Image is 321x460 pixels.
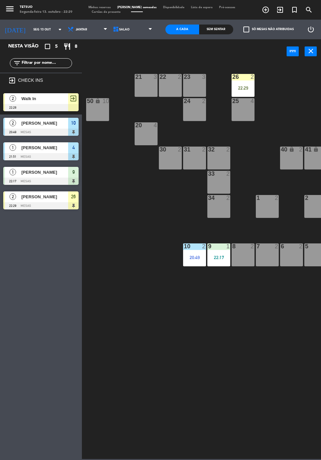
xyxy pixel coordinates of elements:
[183,255,206,260] div: 20:49
[103,98,109,104] div: 10
[18,78,43,83] label: CHECK INS
[243,27,249,32] span: check_box_outline_blank
[21,169,68,176] span: [PERSON_NAME]
[76,28,87,31] span: Jantar
[9,193,16,200] span: 2
[199,25,233,34] div: Sem sentar
[281,243,281,249] div: 6
[281,147,281,152] div: 40
[275,243,279,249] div: 2
[299,147,303,152] div: 2
[44,43,51,50] i: crop_square
[119,28,129,31] span: Salão
[56,26,64,33] i: arrow_drop_down
[95,98,101,104] i: lock
[63,43,71,50] i: restaurant
[154,74,158,80] div: 3
[305,46,317,56] button: close
[71,119,76,127] span: 10
[256,195,257,201] div: 1
[251,74,255,80] div: 2
[8,77,16,84] i: exit_to_app
[85,6,114,9] span: Minhas reservas
[88,10,124,13] span: Cartões de presente
[72,168,75,176] span: 9
[3,43,47,50] div: Nesta visão
[160,6,188,9] span: Disponibilidade
[202,74,206,80] div: 3
[276,6,284,14] i: exit_to_app
[178,74,182,80] div: 2
[21,95,68,102] span: Walk In
[21,144,68,151] span: [PERSON_NAME]
[307,47,315,55] i: close
[160,147,160,152] div: 30
[20,5,72,10] div: Tetsuo
[289,147,294,152] i: lock
[207,255,230,260] div: 22:17
[256,243,257,249] div: 7
[202,98,206,104] div: 2
[289,47,297,55] i: power_input
[251,243,255,249] div: 2
[5,4,15,14] i: menu
[165,25,199,34] div: A cada
[114,6,160,9] span: [PERSON_NAME] semeadas
[13,59,21,67] i: filter_list
[226,147,230,152] div: 2
[72,144,75,151] span: 4
[160,74,160,80] div: 22
[243,27,294,32] label: Só mesas não atribuidas
[178,147,182,152] div: 2
[55,43,58,50] span: 5
[232,86,255,90] div: 22:29
[20,10,72,15] div: Segunda-feira 13. outubro - 22:29
[287,46,299,56] button: power_input
[226,195,230,201] div: 2
[9,95,16,102] span: 2
[313,147,319,152] i: lock
[21,193,68,200] span: [PERSON_NAME]
[275,195,279,201] div: 2
[9,144,16,151] span: 1
[75,43,77,50] span: 8
[202,147,206,152] div: 2
[9,169,16,175] span: 1
[262,6,270,14] i: add_circle_outline
[154,122,158,128] div: 4
[71,193,76,201] span: 26
[21,120,68,127] span: [PERSON_NAME]
[307,26,315,33] i: power_settings_new
[226,171,230,177] div: 2
[188,6,216,9] span: Lista de espera
[9,120,16,126] span: 2
[226,243,230,249] div: 1
[69,95,77,102] span: exit_to_app
[299,243,303,249] div: 2
[21,60,72,67] input: Filtrar por nome...
[305,6,313,14] i: search
[251,98,255,104] div: 4
[291,6,298,14] i: turned_in_not
[202,243,206,249] div: 2
[5,4,15,15] button: menu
